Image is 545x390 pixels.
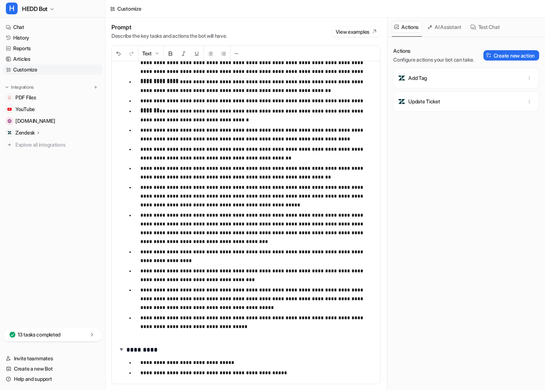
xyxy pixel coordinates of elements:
[7,130,12,135] img: Zendesk
[6,141,13,148] img: explore all integrations
[408,98,440,105] p: Update Ticket
[139,46,163,61] button: Text
[3,374,102,384] a: Help and support
[398,98,405,105] img: Update Ticket icon
[181,51,187,56] img: Italic
[6,3,18,14] span: H
[393,56,474,63] p: Configure actions your bot can take.
[15,106,35,113] span: YouTube
[468,21,503,33] button: Test Chat
[18,331,60,338] p: 13 tasks completed
[3,116,102,126] a: hedd.audio[DOMAIN_NAME]
[115,51,121,56] img: Undo
[7,95,12,100] img: PDF Files
[167,51,173,56] img: Bold
[392,21,422,33] button: Actions
[3,364,102,374] a: Create a new Bot
[11,84,34,90] p: Integrations
[3,65,102,75] a: Customize
[164,46,177,61] button: Bold
[3,84,36,91] button: Integrations
[7,107,12,111] img: YouTube
[118,346,125,353] img: expand-arrow.svg
[129,51,135,56] img: Redo
[4,85,10,90] img: expand menu
[217,46,230,61] button: Ordered List
[3,140,102,150] a: Explore all integrations
[207,51,213,56] img: Unordered List
[111,23,227,31] h1: Prompt
[194,51,200,56] img: Underline
[3,33,102,43] a: History
[3,353,102,364] a: Invite teammates
[3,43,102,54] a: Reports
[3,54,102,64] a: Articles
[221,51,227,56] img: Ordered List
[15,94,36,101] span: PDF Files
[22,4,48,14] span: HEDD Bot
[111,32,227,40] p: Describe the key tasks and actions the bot will have.
[177,46,190,61] button: Italic
[15,129,35,136] p: Zendesk
[332,26,380,37] button: View examples
[425,21,465,33] button: AI Assistant
[15,139,99,151] span: Explore all integrations
[117,5,141,12] div: Customize
[393,47,474,55] p: Actions
[483,50,539,60] button: Create new action
[3,92,102,103] a: PDF FilesPDF Files
[190,46,203,61] button: Underline
[154,51,160,56] img: Dropdown Down Arrow
[3,22,102,32] a: Chat
[15,117,55,125] span: [DOMAIN_NAME]
[231,46,242,61] button: ─
[7,119,12,123] img: hedd.audio
[408,74,427,82] p: Add Tag
[486,53,491,58] img: Create action
[398,74,405,82] img: Add Tag icon
[93,85,98,90] img: menu_add.svg
[112,46,125,61] button: Undo
[204,46,217,61] button: Unordered List
[125,46,138,61] button: Redo
[3,104,102,114] a: YouTubeYouTube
